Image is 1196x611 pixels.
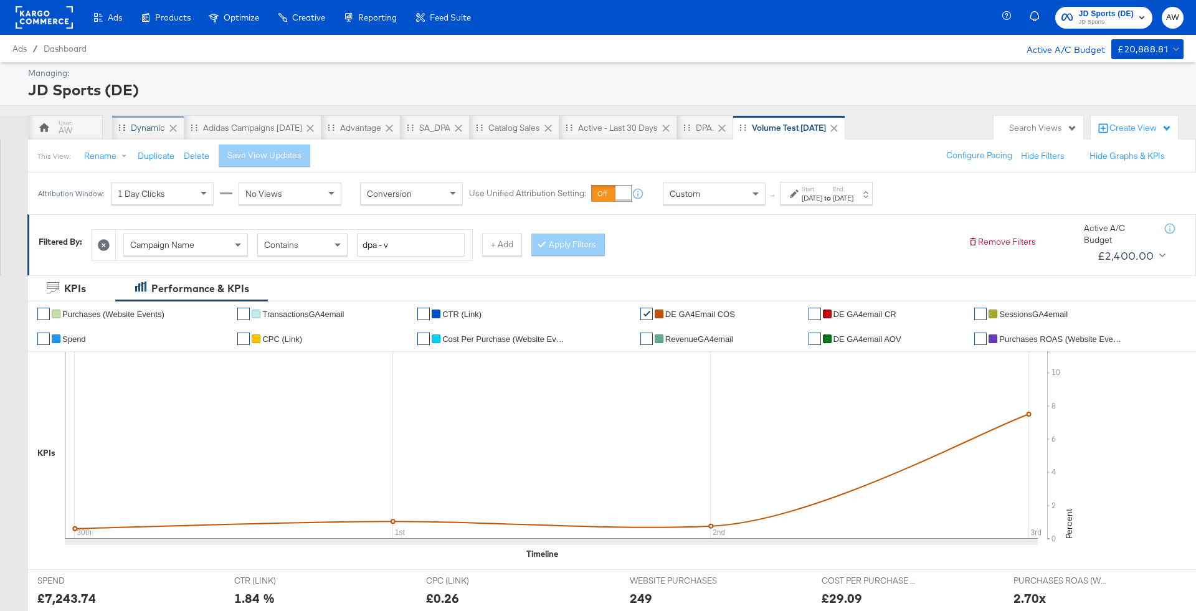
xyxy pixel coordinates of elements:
span: Ads [12,44,27,54]
div: SA_DPA [419,122,450,134]
div: Advantage [340,122,381,134]
a: ✔ [417,308,430,320]
a: ✔ [37,333,50,345]
span: JD Sports (DE) [1079,7,1134,21]
div: Attribution Window: [37,189,105,198]
div: Drag to reorder tab [328,124,335,131]
div: Drag to reorder tab [683,124,690,131]
span: WEBSITE PURCHASES [630,575,723,587]
div: [DATE] [833,193,853,203]
div: Active A/C Budget [1084,222,1152,245]
div: 2.70x [1013,589,1046,607]
span: DE GA4Email COS [665,310,735,319]
span: Campaign Name [130,239,194,250]
text: Percent [1063,509,1075,539]
strong: to [822,193,833,202]
div: Drag to reorder tab [739,124,746,131]
span: JD Sports [1079,17,1134,27]
div: Volume test [DATE] [752,122,826,134]
span: Ads [108,12,122,22]
div: Catalog Sales [488,122,540,134]
span: COST PER PURCHASE (WEBSITE EVENTS) [822,575,915,587]
span: PURCHASES ROAS (WEBSITE EVENTS) [1013,575,1107,587]
div: This View: [37,151,70,161]
label: Start: [802,185,822,193]
div: £7,243.74 [37,589,96,607]
div: Drag to reorder tab [118,124,125,131]
span: Feed Suite [430,12,471,22]
input: Enter a search term [357,234,465,257]
button: AW [1162,7,1184,29]
div: Managing: [28,67,1180,79]
div: KPIs [64,282,86,296]
span: / [27,44,44,54]
div: Filtered By: [39,236,82,248]
div: Performance & KPIs [151,282,249,296]
a: ✔ [809,308,821,320]
button: Duplicate [138,150,174,162]
span: Contains [264,239,298,250]
span: Cost Per Purchase (Website Events) [442,334,567,344]
a: ✔ [974,333,987,345]
span: Conversion [367,188,412,199]
div: Drag to reorder tab [476,124,483,131]
div: Dynamic [131,122,165,134]
button: £20,888.81 [1111,39,1184,59]
span: SessionsGA4email [999,310,1068,319]
span: CPC (Link) [262,334,302,344]
span: Reporting [358,12,397,22]
span: RevenueGA4email [665,334,733,344]
span: CTR (LINK) [234,575,328,587]
span: Optimize [224,12,259,22]
span: Creative [292,12,325,22]
span: AW [1167,11,1179,25]
span: Spend [62,334,86,344]
div: £0.26 [426,589,459,607]
span: CPC (LINK) [426,575,520,587]
div: Timeline [526,548,558,560]
span: 1 Day Clicks [118,188,165,199]
span: DE GA4email CR [833,310,896,319]
label: End: [833,185,853,193]
span: ↑ [767,194,779,198]
div: £29.09 [822,589,862,607]
button: Delete [184,150,209,162]
span: Products [155,12,191,22]
a: ✔ [37,308,50,320]
div: £20,888.81 [1118,42,1168,57]
a: ✔ [417,333,430,345]
div: Adidas Campaigns [DATE] [203,122,302,134]
a: ✔ [640,333,653,345]
div: AW [59,125,72,136]
button: Hide Graphs & KPIs [1089,150,1165,162]
span: No Views [245,188,282,199]
button: £2,400.00 [1093,246,1168,266]
div: 1.84 % [234,589,275,607]
div: JD Sports (DE) [28,79,1180,100]
div: Active - Last 30 Days [578,122,658,134]
span: Purchases (Website Events) [62,310,164,319]
div: Create View [1109,122,1172,135]
a: ✔ [809,333,821,345]
span: Purchases ROAS (Website Events) [999,334,1124,344]
span: Custom [670,188,700,199]
span: CTR (Link) [442,310,482,319]
span: TransactionsGA4email [262,310,344,319]
button: JD Sports (DE)JD Sports [1055,7,1152,29]
div: Active A/C Budget [1013,39,1105,58]
div: KPIs [37,447,55,459]
span: SPEND [37,575,131,587]
div: Drag to reorder tab [566,124,572,131]
a: Dashboard [44,44,87,54]
a: ✔ [974,308,987,320]
button: + Add [482,234,522,256]
button: Configure Pacing [937,144,1021,167]
a: ✔ [640,308,653,320]
button: Hide Filters [1021,150,1065,162]
button: Rename [75,145,140,168]
span: DE GA4email AOV [833,334,901,344]
div: Search Views [1009,122,1077,134]
div: [DATE] [802,193,822,203]
a: ✔ [237,333,250,345]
